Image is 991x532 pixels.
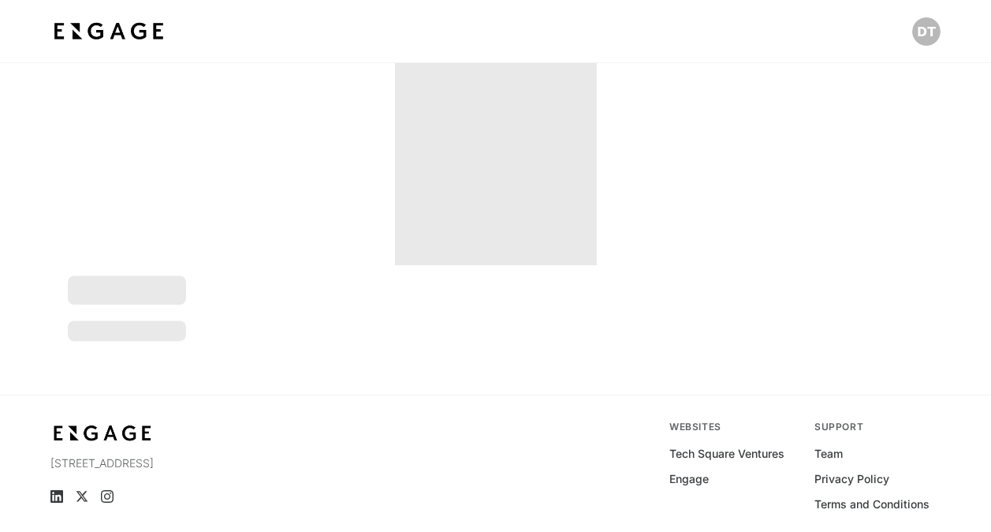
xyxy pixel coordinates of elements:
[814,496,930,512] a: Terms and Conditions
[76,490,88,503] a: X (Twitter)
[50,490,63,503] a: LinkedIn
[50,455,321,471] p: [STREET_ADDRESS]
[50,490,321,503] ul: Social media
[814,471,889,487] a: Privacy Policy
[912,17,941,46] button: Open profile menu
[814,421,941,433] div: Support
[669,421,795,433] div: Websites
[669,471,709,487] a: Engage
[50,17,167,46] img: bdf1fb74-1727-4ba0-a5bd-bc74ae9fc70b.jpeg
[912,17,941,46] img: Profile picture of David Torres
[50,421,155,446] img: bdf1fb74-1727-4ba0-a5bd-bc74ae9fc70b.jpeg
[669,446,784,462] a: Tech Square Ventures
[814,446,843,462] a: Team
[101,490,114,503] a: Instagram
